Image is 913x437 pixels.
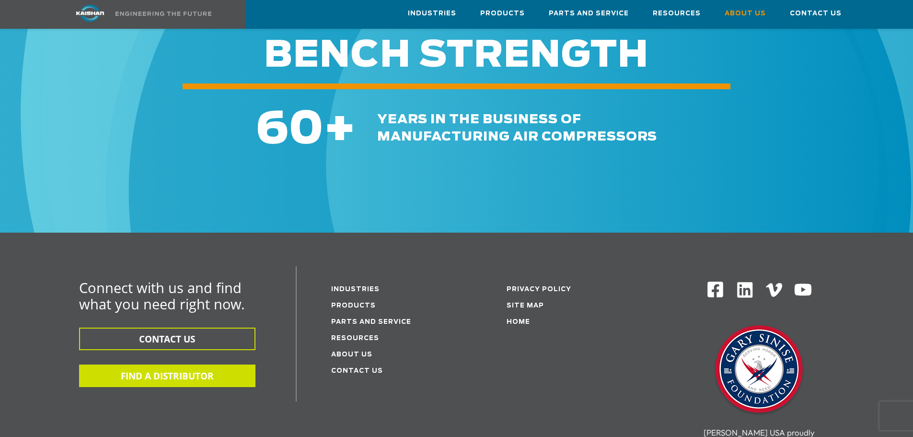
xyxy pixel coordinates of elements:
[256,108,324,152] span: 60
[79,365,255,387] button: FIND A DISTRIBUTOR
[331,352,372,358] a: About Us
[653,8,701,19] span: Resources
[766,283,782,297] img: Vimeo
[480,8,525,19] span: Products
[377,113,657,143] span: years in the business of manufacturing air compressors
[549,8,629,19] span: Parts and Service
[507,286,571,293] a: Privacy Policy
[736,281,754,299] img: Linkedin
[408,0,456,26] a: Industries
[331,368,383,374] a: Contact Us
[706,281,724,298] img: Facebook
[653,0,701,26] a: Resources
[507,303,544,309] a: Site Map
[116,12,211,16] img: Engineering the future
[331,286,380,293] a: Industries
[331,335,379,342] a: Resources
[79,328,255,350] button: CONTACT US
[549,0,629,26] a: Parts and Service
[408,8,456,19] span: Industries
[507,319,530,325] a: Home
[790,8,842,19] span: Contact Us
[79,278,245,313] span: Connect with us and find what you need right now.
[480,0,525,26] a: Products
[790,0,842,26] a: Contact Us
[331,303,376,309] a: Products
[725,0,766,26] a: About Us
[794,281,812,299] img: Youtube
[331,319,411,325] a: Parts and service
[324,108,356,152] span: +
[725,8,766,19] span: About Us
[54,5,126,22] img: kaishan logo
[711,322,807,418] img: Gary Sinise Foundation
